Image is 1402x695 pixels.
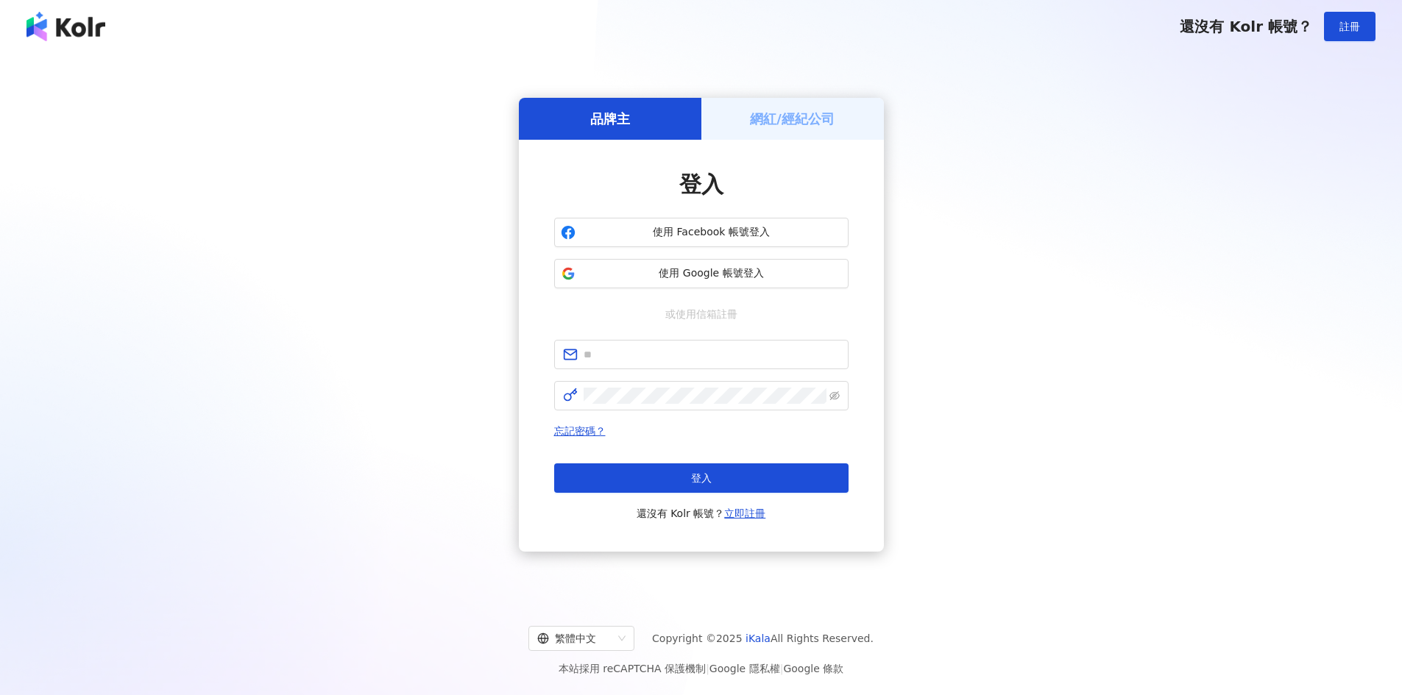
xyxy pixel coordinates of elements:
[829,391,840,401] span: eye-invisible
[706,663,709,674] span: |
[1324,12,1376,41] button: 註冊
[1339,21,1360,32] span: 註冊
[655,306,748,322] span: 或使用信箱註冊
[679,171,723,197] span: 登入
[783,663,843,674] a: Google 條款
[746,632,771,644] a: iKala
[780,663,784,674] span: |
[691,472,712,484] span: 登入
[750,110,835,128] h5: 網紅/經紀公司
[709,663,780,674] a: Google 隱私權
[581,225,842,240] span: 使用 Facebook 帳號登入
[537,627,612,650] div: 繁體中文
[652,630,874,647] span: Copyright © 2025 All Rights Reserved.
[1180,18,1312,35] span: 還沒有 Kolr 帳號？
[554,259,849,288] button: 使用 Google 帳號登入
[724,507,765,519] a: 立即註冊
[559,660,843,677] span: 本站採用 reCAPTCHA 保護機制
[554,425,606,437] a: 忘記密碼？
[554,463,849,493] button: 登入
[590,110,630,128] h5: 品牌主
[26,12,105,41] img: logo
[554,218,849,247] button: 使用 Facebook 帳號登入
[581,266,842,281] span: 使用 Google 帳號登入
[637,505,766,522] span: 還沒有 Kolr 帳號？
